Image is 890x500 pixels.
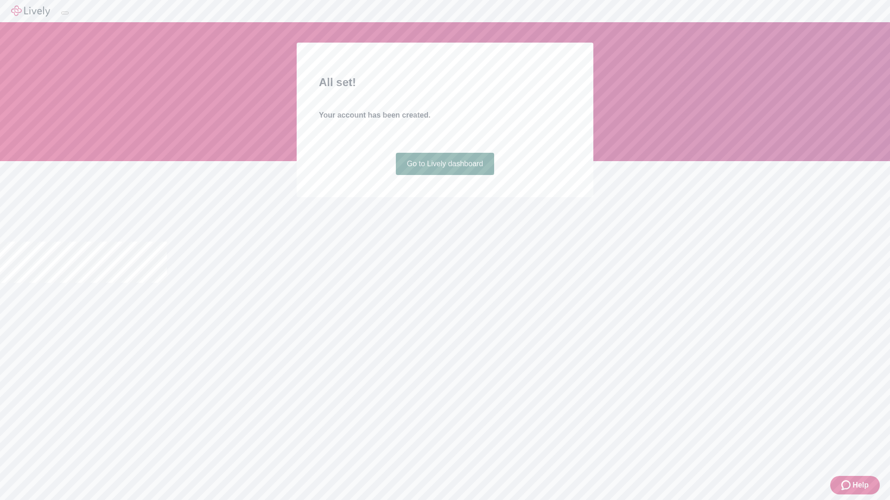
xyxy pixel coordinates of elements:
[11,6,50,17] img: Lively
[61,12,69,14] button: Log out
[830,476,880,494] button: Zendesk support iconHelp
[841,480,852,491] svg: Zendesk support icon
[319,74,571,91] h2: All set!
[396,153,495,175] a: Go to Lively dashboard
[852,480,869,491] span: Help
[319,110,571,121] h4: Your account has been created.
